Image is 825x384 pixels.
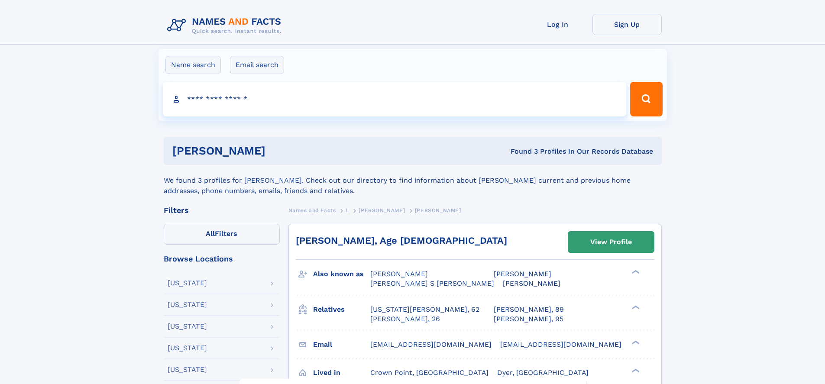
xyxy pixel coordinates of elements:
div: Filters [164,207,280,214]
div: [US_STATE] [168,345,207,352]
div: View Profile [590,232,632,252]
span: [PERSON_NAME] [370,270,428,278]
div: [US_STATE] [168,301,207,308]
span: L [346,207,349,213]
label: Name search [165,56,221,74]
span: [PERSON_NAME] [359,207,405,213]
label: Filters [164,224,280,245]
div: [US_STATE] [168,323,207,330]
h3: Also known as [313,267,370,281]
div: We found 3 profiles for [PERSON_NAME]. Check out our directory to find information about [PERSON_... [164,165,662,196]
label: Email search [230,56,284,74]
a: Names and Facts [288,205,336,216]
span: [EMAIL_ADDRESS][DOMAIN_NAME] [500,340,621,349]
a: L [346,205,349,216]
span: [PERSON_NAME] [415,207,461,213]
div: [US_STATE] [168,366,207,373]
h3: Email [313,337,370,352]
div: Browse Locations [164,255,280,263]
h3: Lived in [313,365,370,380]
a: [US_STATE][PERSON_NAME], 62 [370,305,479,314]
a: [PERSON_NAME], 26 [370,314,440,324]
span: [PERSON_NAME] [503,279,560,287]
h1: [PERSON_NAME] [172,145,388,156]
span: Crown Point, [GEOGRAPHIC_DATA] [370,368,489,377]
a: View Profile [568,232,654,252]
h3: Relatives [313,302,370,317]
span: All [206,229,215,238]
div: ❯ [630,368,640,373]
div: ❯ [630,269,640,275]
a: Log In [523,14,592,35]
span: [PERSON_NAME] S [PERSON_NAME] [370,279,494,287]
span: [EMAIL_ADDRESS][DOMAIN_NAME] [370,340,492,349]
div: ❯ [630,339,640,345]
a: [PERSON_NAME], Age [DEMOGRAPHIC_DATA] [296,235,507,246]
a: [PERSON_NAME] [359,205,405,216]
a: [PERSON_NAME], 89 [494,305,564,314]
input: search input [163,82,627,116]
button: Search Button [630,82,662,116]
span: Dyer, [GEOGRAPHIC_DATA] [497,368,589,377]
span: [PERSON_NAME] [494,270,551,278]
a: Sign Up [592,14,662,35]
div: ❯ [630,304,640,310]
div: [US_STATE] [168,280,207,287]
img: Logo Names and Facts [164,14,288,37]
a: [PERSON_NAME], 95 [494,314,563,324]
div: Found 3 Profiles In Our Records Database [388,147,653,156]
